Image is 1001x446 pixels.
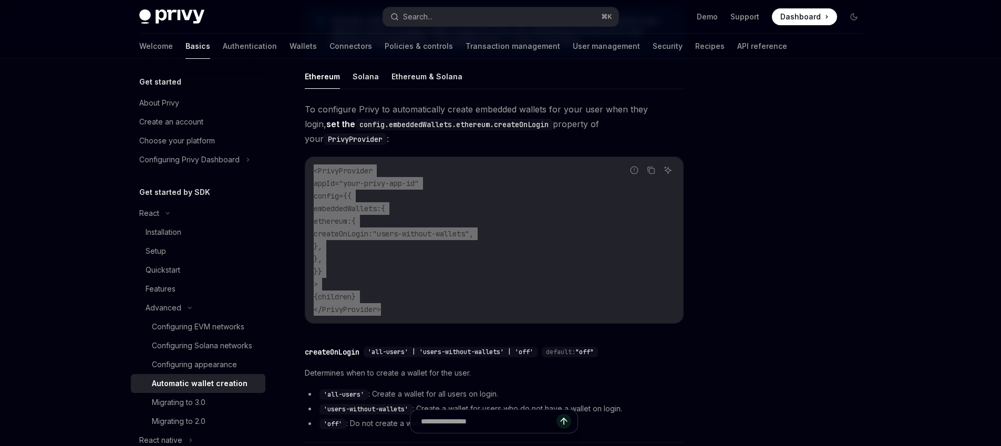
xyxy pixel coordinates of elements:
[575,348,594,356] span: "off"
[139,186,210,199] h5: Get started by SDK
[305,402,684,415] li: : Create a wallet for users who do not have a wallet on login.
[314,179,335,188] span: appId
[556,414,571,429] button: Send message
[290,34,317,59] a: Wallets
[737,34,787,59] a: API reference
[347,191,352,201] span: {
[318,267,322,276] span: }
[305,367,684,379] span: Determines when to create a wallet for the user.
[131,393,265,412] a: Migrating to 3.0
[466,34,560,59] a: Transaction management
[845,8,862,25] button: Toggle dark mode
[146,226,181,238] div: Installation
[381,204,385,213] span: {
[319,389,368,400] code: 'all-users'
[314,267,318,276] span: }
[318,166,373,175] span: PrivyProvider
[152,320,244,333] div: Configuring EVM networks
[131,261,265,279] a: Quickstart
[343,191,347,201] span: {
[780,12,821,22] span: Dashboard
[403,11,432,23] div: Search...
[314,204,381,213] span: embeddedWallets:
[314,242,322,251] span: },
[139,153,240,166] div: Configuring Privy Dashboard
[131,131,265,150] a: Choose your platform
[314,191,339,201] span: config
[326,119,553,129] strong: set the
[314,305,322,314] span: </
[146,302,181,314] div: Advanced
[573,34,640,59] a: User management
[152,396,205,409] div: Migrating to 3.0
[644,163,658,177] button: Copy the contents from the code block
[653,34,683,59] a: Security
[373,229,469,238] span: "users-without-wallets"
[152,358,237,371] div: Configuring appearance
[314,166,318,175] span: <
[339,179,419,188] span: "your-privy-app-id"
[152,377,247,390] div: Automatic wallet creation
[139,134,215,147] div: Choose your platform
[305,347,359,357] div: createOnLogin
[152,415,205,428] div: Migrating to 2.0
[131,279,265,298] a: Features
[391,64,462,89] button: Ethereum & Solana
[139,34,173,59] a: Welcome
[352,292,356,302] span: }
[146,245,166,257] div: Setup
[152,339,252,352] div: Configuring Solana networks
[305,64,340,89] button: Ethereum
[314,279,318,289] span: >
[695,34,725,59] a: Recipes
[339,191,343,201] span: =
[139,207,159,220] div: React
[322,305,377,314] span: PrivyProvider
[139,97,179,109] div: About Privy
[335,179,339,188] span: =
[368,348,533,356] span: 'all-users' | 'users-without-wallets' | 'off'
[131,317,265,336] a: Configuring EVM networks
[353,64,379,89] button: Solana
[314,254,322,264] span: },
[146,264,180,276] div: Quickstart
[601,13,612,21] span: ⌘ K
[139,76,181,88] h5: Get started
[546,348,575,356] span: default:
[131,336,265,355] a: Configuring Solana networks
[305,388,684,400] li: : Create a wallet for all users on login.
[318,292,352,302] span: children
[352,216,356,226] span: {
[319,404,412,414] code: 'users-without-wallets'
[697,12,718,22] a: Demo
[131,242,265,261] a: Setup
[131,94,265,112] a: About Privy
[314,292,318,302] span: {
[131,412,265,431] a: Migrating to 2.0
[305,102,684,146] span: To configure Privy to automatically create embedded wallets for your user when they login, proper...
[139,9,204,24] img: dark logo
[469,229,473,238] span: ,
[223,34,277,59] a: Authentication
[355,119,553,130] code: config.embeddedWallets.ethereum.createOnLogin
[730,12,759,22] a: Support
[383,7,618,26] button: Search...⌘K
[131,355,265,374] a: Configuring appearance
[139,116,203,128] div: Create an account
[627,163,641,177] button: Report incorrect code
[377,305,381,314] span: >
[661,163,675,177] button: Ask AI
[185,34,210,59] a: Basics
[314,216,352,226] span: ethereum:
[385,34,453,59] a: Policies & controls
[131,112,265,131] a: Create an account
[329,34,372,59] a: Connectors
[131,223,265,242] a: Installation
[146,283,176,295] div: Features
[131,374,265,393] a: Automatic wallet creation
[314,229,373,238] span: createOnLogin:
[772,8,837,25] a: Dashboard
[324,133,387,145] code: PrivyProvider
